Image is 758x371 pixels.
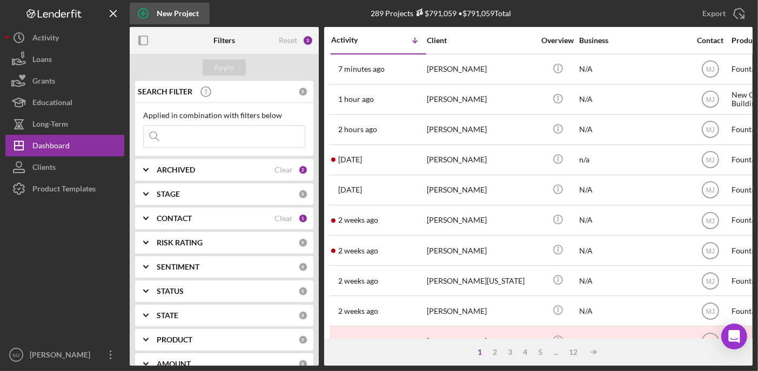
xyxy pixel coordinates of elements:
div: 0 [298,87,308,97]
button: Product Templates [5,178,124,200]
button: Export [692,3,753,24]
time: 2025-09-24 15:44 [338,125,377,134]
div: Activity [32,27,59,51]
div: [PERSON_NAME] [27,344,97,368]
div: $791,059 [413,9,457,18]
div: Clear [274,166,293,174]
div: Apply [214,59,234,75]
div: 3 [303,35,313,46]
text: MJ [706,307,715,315]
button: Clients [5,156,124,178]
div: N/A [579,266,687,295]
div: [PERSON_NAME] [427,327,535,355]
b: STATUS [157,287,184,296]
text: MJ [706,187,715,194]
b: STAGE [157,190,180,198]
div: N/A [579,206,687,235]
div: N/A [579,55,687,84]
text: MJ [706,96,715,104]
button: Loans [5,49,124,70]
time: 2025-09-24 17:18 [338,65,385,73]
div: 0 [298,189,308,199]
div: [PERSON_NAME] [427,297,535,325]
div: Dashboard [32,135,70,159]
div: Clients [32,156,56,181]
button: MJ[PERSON_NAME] [5,344,124,366]
text: MJ [706,156,715,164]
div: [PERSON_NAME] [427,85,535,114]
button: Apply [203,59,246,75]
time: 2025-09-24 15:55 [338,95,374,104]
div: Applied in combination with filters below [143,111,305,120]
button: Grants [5,70,124,92]
div: 0 [298,359,308,369]
div: Product Templates [32,178,96,202]
div: [PERSON_NAME][US_STATE] [427,266,535,295]
div: 1 [472,348,487,356]
div: Clear [274,214,293,223]
b: SENTIMENT [157,263,199,271]
text: MJ [706,66,715,73]
button: New Project [130,3,210,24]
text: MJ [706,247,715,255]
div: Activity [331,36,379,44]
div: Reset [279,36,297,45]
div: N/A [579,115,687,144]
b: SEARCH FILTER [138,87,192,96]
time: 2025-09-10 17:02 [338,277,378,285]
text: MJ [706,338,715,345]
button: Dashboard [5,135,124,156]
text: MJ [706,277,715,285]
a: Long-Term [5,113,124,135]
text: MJ [13,352,20,358]
b: CONTACT [157,214,192,223]
div: Long-Term [32,113,68,138]
div: 0 [298,335,308,345]
div: N/A [579,327,687,355]
div: [PERSON_NAME] [427,206,535,235]
div: Export [702,3,726,24]
div: 0 [298,238,308,248]
div: 4 [518,348,533,356]
b: AMOUNT [157,360,191,368]
b: ARCHIVED [157,166,195,174]
div: N/A [579,236,687,265]
div: [PERSON_NAME] [427,176,535,204]
div: Open Intercom Messenger [721,324,747,349]
time: 2025-09-12 13:54 [338,216,378,224]
div: n/a [579,146,687,174]
text: MJ [706,217,715,224]
div: Educational [32,92,72,116]
b: STATE [157,311,178,320]
time: 2025-09-23 14:16 [338,155,362,164]
div: Client [427,36,535,45]
div: 1 [298,214,308,223]
div: [PERSON_NAME] [427,146,535,174]
text: MJ [706,126,715,134]
time: 2025-09-08 15:22 [338,337,378,346]
div: 5 [533,348,548,356]
div: 12 [564,348,583,356]
div: [PERSON_NAME] [427,115,535,144]
b: PRODUCT [157,335,192,344]
div: Business [579,36,687,45]
time: 2025-09-19 18:24 [338,185,362,194]
b: RISK RATING [157,238,203,247]
button: Activity [5,27,124,49]
div: 2 [298,165,308,175]
div: ... [548,348,564,356]
a: Educational [5,92,124,113]
div: 289 Projects • $791,059 Total [371,9,511,18]
div: 0 [298,286,308,296]
div: N/A [579,297,687,325]
div: 2 [487,348,502,356]
div: [PERSON_NAME] [427,55,535,84]
time: 2025-09-10 17:47 [338,246,378,255]
time: 2025-09-08 15:24 [338,307,378,315]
